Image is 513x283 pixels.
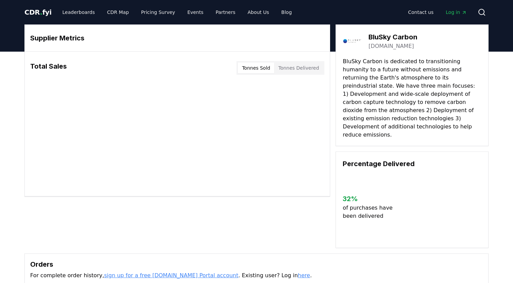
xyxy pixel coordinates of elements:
[403,6,439,18] a: Contact us
[57,6,297,18] nav: Main
[343,57,481,139] p: BluSky Carbon is dedicated to transitioning humanity to a future without emissions and returning ...
[440,6,472,18] a: Log in
[238,63,274,73] button: Tonnes Sold
[24,8,52,16] span: CDR fyi
[136,6,180,18] a: Pricing Survey
[182,6,209,18] a: Events
[276,6,297,18] a: Blog
[403,6,472,18] nav: Main
[40,8,42,16] span: .
[242,6,274,18] a: About Us
[30,259,483,269] h3: Orders
[343,204,398,220] p: of purchases have been delivered
[104,272,239,279] a: sign up for a free [DOMAIN_NAME] Portal account
[30,271,483,280] p: For complete order history, . Existing user? Log in .
[274,63,323,73] button: Tonnes Delivered
[343,32,362,51] img: BluSky Carbon-logo
[343,159,481,169] h3: Percentage Delivered
[446,9,467,16] span: Log in
[57,6,100,18] a: Leaderboards
[102,6,134,18] a: CDR Map
[298,272,310,279] a: here
[368,32,417,42] h3: BluSky Carbon
[30,61,67,75] h3: Total Sales
[343,194,398,204] h3: 32 %
[24,7,52,17] a: CDR.fyi
[210,6,241,18] a: Partners
[30,33,324,43] h3: Supplier Metrics
[368,42,414,50] a: [DOMAIN_NAME]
